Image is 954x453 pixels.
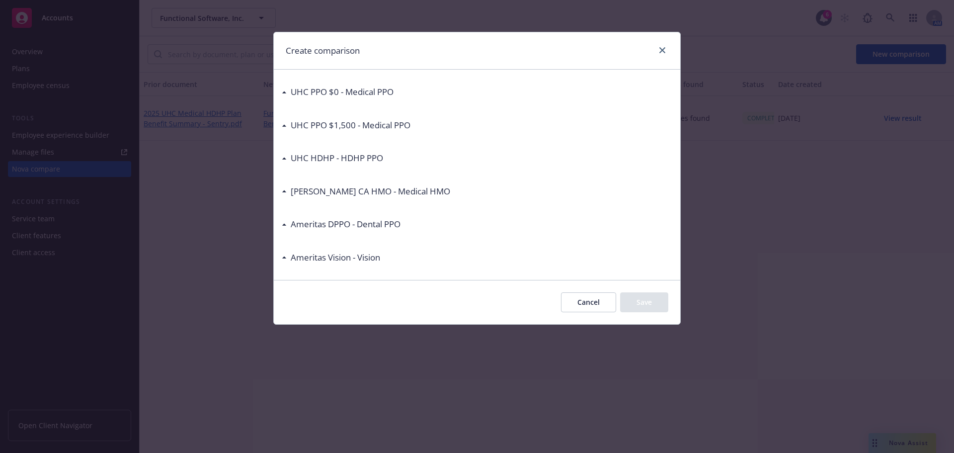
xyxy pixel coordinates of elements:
[282,86,394,98] div: UHC PPO $0 - Medical PPO
[291,152,383,165] h3: UHC HDHP - HDHP PPO
[561,292,616,312] button: Cancel
[291,119,410,132] h3: UHC PPO $1,500 - Medical PPO
[291,185,450,198] h3: [PERSON_NAME] CA HMO - Medical HMO
[282,251,380,264] div: Ameritas Vision - Vision
[291,251,380,264] h3: Ameritas Vision - Vision
[291,218,400,231] h3: Ameritas DPPO - Dental PPO
[291,86,394,98] h3: UHC PPO $0 - Medical PPO
[286,44,360,57] h1: Create comparison
[282,119,410,132] div: UHC PPO $1,500 - Medical PPO
[656,44,668,56] a: close
[282,152,383,165] div: UHC HDHP - HDHP PPO
[282,185,450,198] div: [PERSON_NAME] CA HMO - Medical HMO
[282,218,400,231] div: Ameritas DPPO - Dental PPO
